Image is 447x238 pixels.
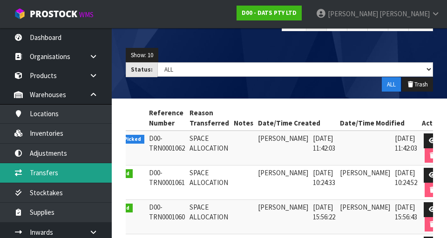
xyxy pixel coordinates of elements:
[147,106,187,131] th: Reference Number
[256,200,311,234] td: [PERSON_NAME]
[311,131,338,165] td: [DATE] 11:42:03
[79,10,94,19] small: WMS
[328,9,378,18] span: [PERSON_NAME]
[393,200,420,234] td: [DATE] 15:56:43
[237,6,302,20] a: D00 - DATS PTY LTD
[30,8,77,20] span: ProStock
[338,165,393,200] td: [PERSON_NAME]
[14,8,26,20] img: cube-alt.png
[187,106,231,131] th: Reason Transferred
[382,77,401,92] button: ALL
[126,48,158,63] button: Show: 10
[256,131,311,165] td: [PERSON_NAME]
[338,106,420,131] th: Date/Time Modified
[242,9,297,17] strong: D00 - DATS PTY LTD
[256,106,338,131] th: Date/Time Created
[187,200,231,234] td: SPACE ALLOCATION
[147,131,187,165] td: D00-TRN0001062
[131,66,153,73] strong: Status:
[393,131,420,165] td: [DATE] 11:42:03
[379,9,430,18] span: [PERSON_NAME]
[338,200,393,234] td: [PERSON_NAME]
[187,165,231,200] td: SPACE ALLOCATION
[256,165,311,200] td: [PERSON_NAME]
[231,106,256,131] th: Notes
[393,165,420,200] td: [DATE] 10:24:52
[402,77,433,92] button: Trash
[187,131,231,165] td: SPACE ALLOCATION
[147,165,187,200] td: D00-TRN0001061
[311,200,338,234] td: [DATE] 15:56:22
[311,165,338,200] td: [DATE] 10:24:33
[147,200,187,234] td: D00-TRN0001060
[420,106,445,131] th: Action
